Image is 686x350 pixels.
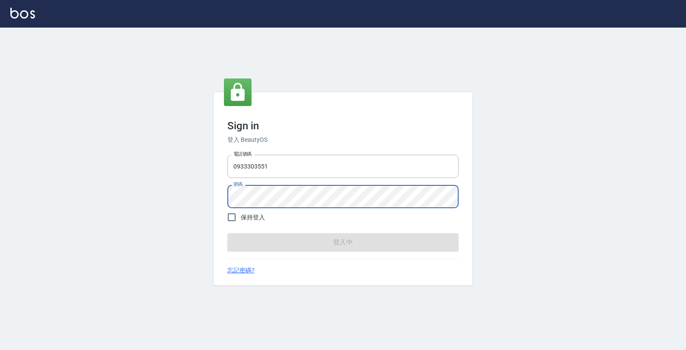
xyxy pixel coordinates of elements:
[227,120,459,132] h3: Sign in
[233,181,242,187] label: 密碼
[241,213,265,222] span: 保持登入
[10,8,35,19] img: Logo
[233,151,252,157] label: 電話號碼
[227,135,459,144] h6: 登入 BeautyOS
[227,266,255,275] a: 忘記密碼?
